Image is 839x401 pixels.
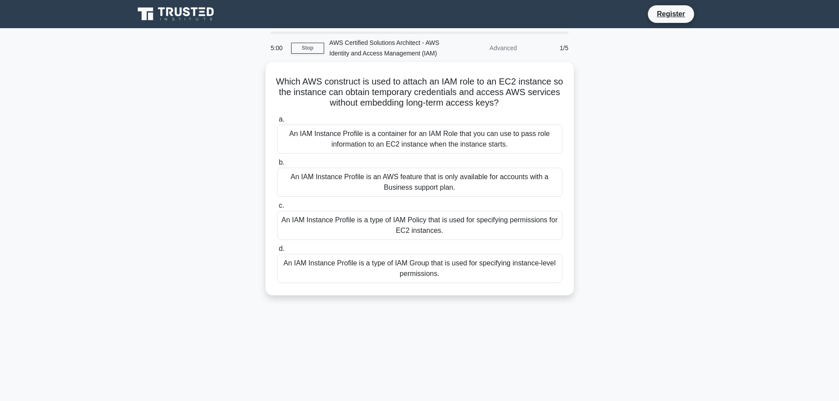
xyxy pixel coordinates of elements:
[277,168,562,197] div: An IAM Instance Profile is an AWS feature that is only available for accounts with a Business sup...
[279,158,285,166] span: b.
[522,39,574,57] div: 1/5
[324,34,445,62] div: AWS Certified Solutions Architect - AWS Identity and Access Management (IAM)
[279,245,285,252] span: d.
[277,211,562,240] div: An IAM Instance Profile is a type of IAM Policy that is used for specifying permissions for EC2 i...
[651,8,690,19] a: Register
[279,115,285,123] span: a.
[266,39,291,57] div: 5:00
[279,202,284,209] span: c.
[277,125,562,154] div: An IAM Instance Profile is a container for an IAM Role that you can use to pass role information ...
[276,76,563,109] h5: Which AWS construct is used to attach an IAM role to an EC2 instance so the instance can obtain t...
[291,43,324,54] a: Stop
[445,39,522,57] div: Advanced
[277,254,562,283] div: An IAM Instance Profile is a type of IAM Group that is used for specifying instance-level permiss...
